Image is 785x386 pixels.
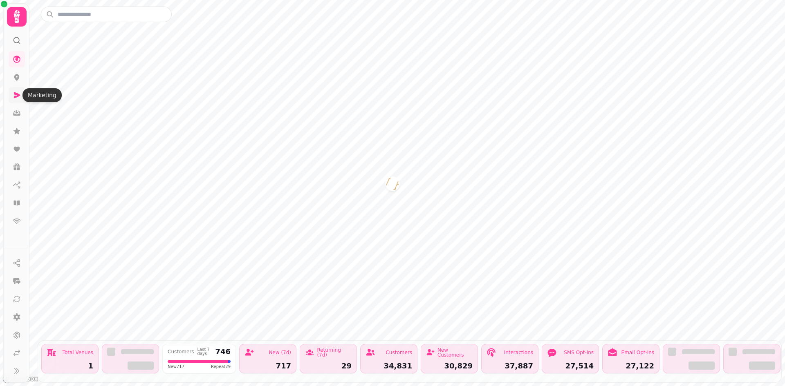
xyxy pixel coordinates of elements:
div: Customers [168,349,194,354]
div: 746 [215,348,231,355]
div: 29 [305,362,352,370]
div: SMS Opt-ins [564,350,594,355]
div: Returning (7d) [317,348,352,357]
div: Last 7 days [197,348,212,356]
div: New (7d) [269,350,291,355]
button: Swan at the Globe [386,177,399,190]
div: 34,831 [366,362,412,370]
div: 1 [47,362,93,370]
div: Customers [386,350,412,355]
div: 37,887 [487,362,533,370]
div: Marketing [22,88,62,102]
span: New 717 [168,364,184,370]
div: Map marker [386,177,399,193]
div: 27,122 [608,362,654,370]
div: 30,829 [426,362,473,370]
a: Mapbox logo [2,374,38,384]
div: New Customers [437,348,473,357]
div: Email Opt-ins [621,350,654,355]
div: Total Venues [63,350,93,355]
div: 717 [244,362,291,370]
span: Repeat 29 [211,364,231,370]
div: Interactions [504,350,533,355]
div: 27,514 [547,362,594,370]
